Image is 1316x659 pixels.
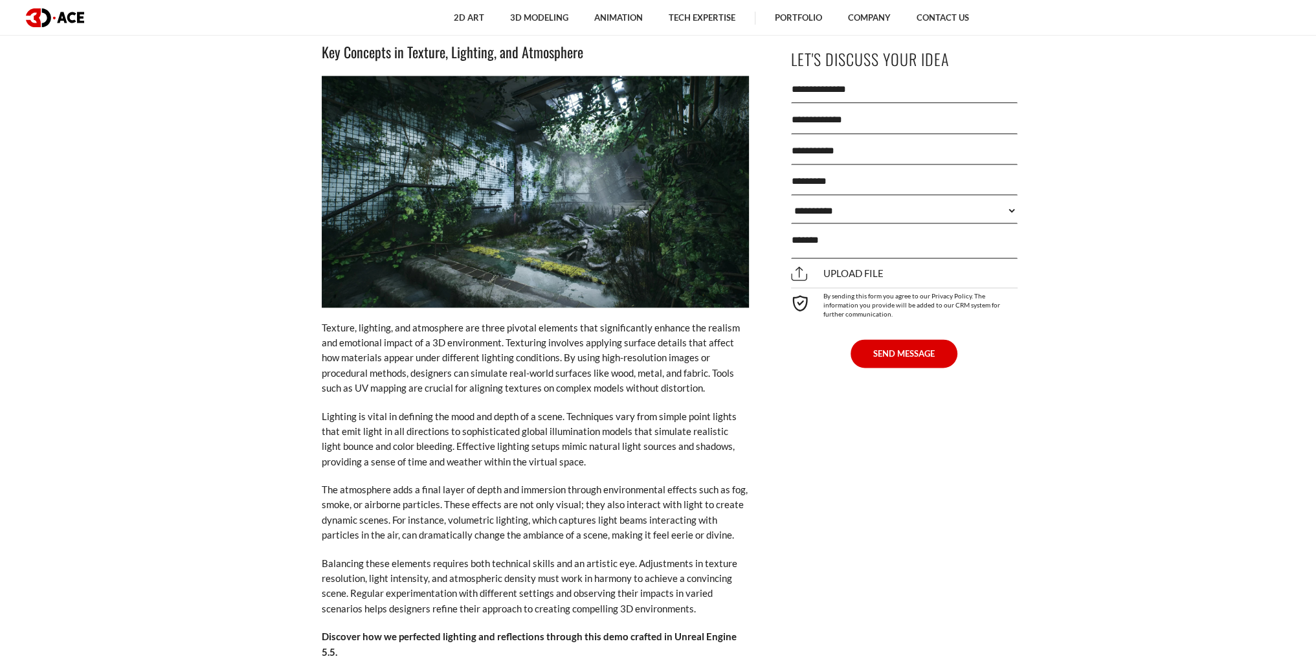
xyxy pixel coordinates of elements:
p: Lighting is vital in defining the mood and depth of a scene. Techniques vary from simple point li... [322,409,749,470]
button: SEND MESSAGE [851,339,957,368]
h3: Key Concepts in Texture, Lighting, and Atmosphere [322,41,749,63]
p: Balancing these elements requires both technical skills and an artistic eye. Adjustments in textu... [322,556,749,617]
p: The atmosphere adds a final layer of depth and immersion through environmental effects such as fo... [322,482,749,543]
img: logo dark [26,8,84,27]
div: By sending this form you agree to our Privacy Policy. The information you provide will be added t... [791,287,1018,318]
img: environment art [322,76,749,307]
p: Texture, lighting, and atmosphere are three pivotal elements that significantly enhance the reali... [322,320,749,396]
span: Upload file [791,268,884,280]
p: Let's Discuss Your Idea [791,45,1018,74]
strong: Discover how we perfected lighting and reflections through this demo crafted in Unreal Engine 5.5. [322,631,737,657]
